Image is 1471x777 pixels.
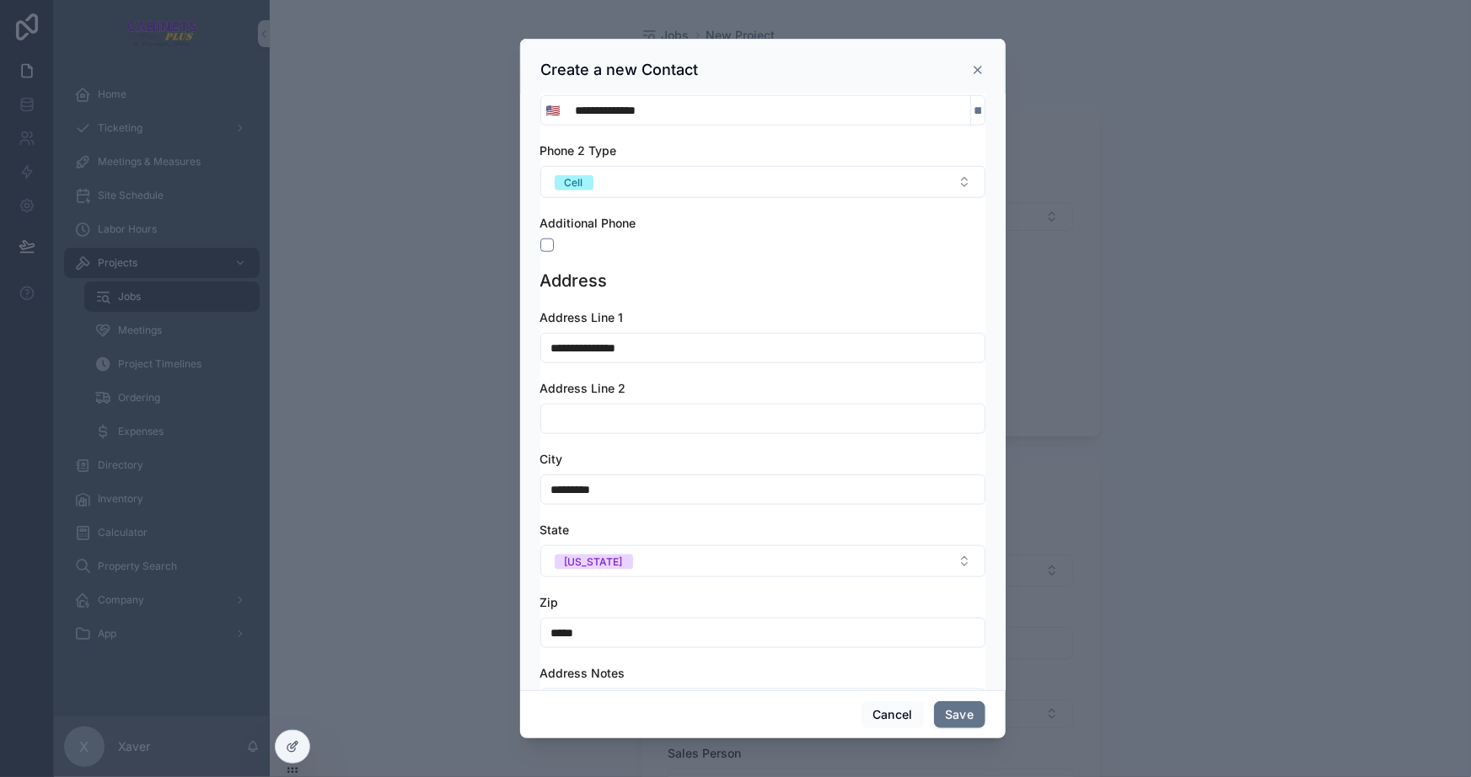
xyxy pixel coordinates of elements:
span: Phone 2 Type [540,143,617,158]
h3: Create a new Contact [541,60,699,80]
button: Select Button [541,95,566,126]
h1: Address [540,269,608,292]
span: 🇺🇸 [546,102,561,119]
span: City [540,452,563,466]
div: Cell [565,175,583,190]
button: Save [934,701,985,728]
button: Select Button [540,166,985,198]
div: [US_STATE] [565,555,623,570]
button: Cancel [862,701,924,728]
span: Address Notes [540,666,625,680]
span: Zip [540,595,559,609]
span: Address Line 1 [540,310,624,324]
span: Additional Phone [540,216,636,230]
button: Select Button [540,545,985,577]
span: Address Line 2 [540,381,626,395]
span: State [540,522,570,537]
